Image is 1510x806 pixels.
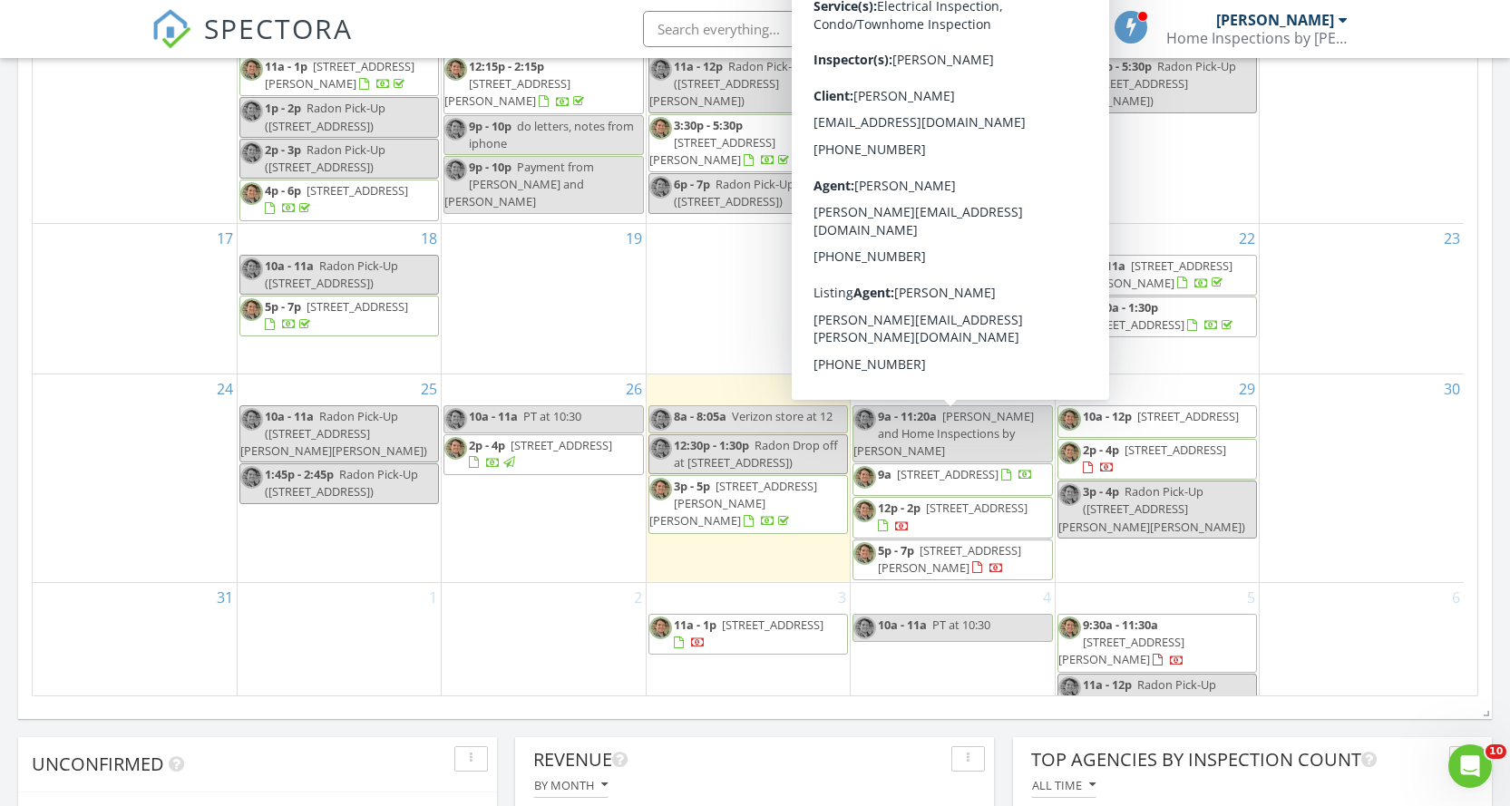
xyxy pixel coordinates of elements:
[265,100,385,133] span: Radon Pick-Up ([STREET_ADDRESS])
[649,478,817,529] span: [STREET_ADDRESS][PERSON_NAME][PERSON_NAME]
[265,466,334,482] span: 1:45p - 2:45p
[1448,744,1492,788] iframe: Intercom live chat
[307,182,408,199] span: [STREET_ADDRESS]
[878,75,979,92] span: [STREET_ADDRESS]
[443,55,643,114] a: 12:15p - 2:15p [STREET_ADDRESS][PERSON_NAME]
[265,257,314,274] span: 10a - 11a
[878,257,921,274] span: 8a - 10a
[1125,442,1226,458] span: [STREET_ADDRESS]
[307,298,408,315] span: [STREET_ADDRESS]
[442,374,646,582] td: Go to August 26, 2025
[852,55,1052,96] a: 12:30p - 2:30p [STREET_ADDRESS]
[878,58,1031,92] a: 12:30p - 2:30p [STREET_ADDRESS]
[674,437,838,471] span: Radon Drop off at [STREET_ADDRESS])
[878,500,921,516] span: 12p - 2p
[878,500,1028,533] a: 12p - 2p [STREET_ADDRESS]
[853,100,876,122] img: 1709590413278.jpeg
[630,583,646,612] a: Go to September 2, 2025
[853,257,876,280] img: 1709590413278.jpeg
[1058,58,1081,81] img: 1709590413278.jpeg
[442,24,646,223] td: Go to August 12, 2025
[213,583,237,612] a: Go to August 31, 2025
[853,408,1034,459] span: [PERSON_NAME] and Home Inspections by [PERSON_NAME]
[444,58,467,81] img: 1709590413278.jpeg
[237,24,441,223] td: Go to August 11, 2025
[1058,408,1081,431] img: 1709590413278.jpeg
[442,223,646,374] td: Go to August 19, 2025
[648,475,848,534] a: 3p - 5p [STREET_ADDRESS][PERSON_NAME][PERSON_NAME]
[265,298,408,332] a: 5p - 7p [STREET_ADDRESS]
[897,466,999,482] span: [STREET_ADDRESS]
[240,257,263,280] img: 1709590413278.jpeg
[1486,744,1506,759] span: 10
[240,466,263,489] img: 1709590413278.jpeg
[649,437,672,460] img: 1709590413278.jpeg
[33,223,237,374] td: Go to August 17, 2025
[853,257,1028,308] a: 8a - 10a [STREET_ADDRESS][PERSON_NAME][PERSON_NAME]
[878,617,927,633] span: 10a - 11a
[1039,583,1055,612] a: Go to September 4, 2025
[649,117,793,168] a: 3:30p - 5:30p [STREET_ADDRESS][PERSON_NAME]
[1057,405,1257,438] a: 10a - 12p [STREET_ADDRESS]
[151,24,353,63] a: SPECTORA
[1083,299,1158,316] span: 11:30a - 1:30p
[1057,255,1257,296] a: 9a - 11a [STREET_ADDRESS][PERSON_NAME]
[649,478,672,500] img: 1709590413278.jpeg
[469,437,505,453] span: 2p - 4p
[1032,779,1096,791] div: All time
[853,500,876,522] img: 1709590413278.jpeg
[1137,408,1239,424] span: [STREET_ADDRESS]
[674,176,710,192] span: 6p - 7p
[265,298,301,315] span: 5p - 7p
[237,374,441,582] td: Go to August 25, 2025
[469,437,612,471] a: 2p - 4p [STREET_ADDRESS]
[878,100,953,116] span: 12:30p - 1:30p
[1058,483,1081,506] img: 1709590413278.jpeg
[674,617,716,633] span: 11a - 1p
[1058,58,1236,109] span: Radon Pick-Up ([STREET_ADDRESS][PERSON_NAME])
[852,463,1052,496] a: 9a [STREET_ADDRESS]
[878,542,1021,576] a: 5p - 7p [STREET_ADDRESS][PERSON_NAME]
[1083,257,1232,291] a: 9a - 11a [STREET_ADDRESS][PERSON_NAME]
[265,182,301,199] span: 4p - 6p
[239,55,439,96] a: 11a - 1p [STREET_ADDRESS][PERSON_NAME]
[834,583,850,612] a: Go to September 3, 2025
[469,58,544,74] span: 12:15p - 2:15p
[265,141,385,175] span: Radon Pick-Up ([STREET_ADDRESS])
[1031,374,1055,403] a: Go to August 28, 2025
[853,617,876,639] img: 1709590413278.jpeg
[1260,223,1464,374] td: Go to August 23, 2025
[1440,374,1464,403] a: Go to August 30, 2025
[878,100,1036,133] span: Knee Surgery - arrive at 215 pm
[649,117,672,140] img: 1709590413278.jpeg
[1083,617,1158,633] span: 9:30a - 11:30a
[649,58,672,81] img: 1709590413278.jpeg
[1031,224,1055,253] a: Go to August 21, 2025
[674,437,749,453] span: 12:30p - 1:30p
[853,257,1028,308] span: [STREET_ADDRESS][PERSON_NAME][PERSON_NAME]
[674,176,794,209] span: Radon Pick-Up ([STREET_ADDRESS])
[444,408,467,431] img: 1709590413278.jpeg
[878,408,937,424] span: 9a - 11:20a
[649,134,775,168] span: [STREET_ADDRESS][PERSON_NAME]
[1083,316,1184,333] span: [STREET_ADDRESS]
[469,408,518,424] span: 10a - 11a
[33,583,237,774] td: Go to August 31, 2025
[1243,583,1259,612] a: Go to September 5, 2025
[213,224,237,253] a: Go to August 17, 2025
[417,224,441,253] a: Go to August 18, 2025
[622,224,646,253] a: Go to August 19, 2025
[826,224,850,253] a: Go to August 20, 2025
[646,374,850,582] td: Go to August 27, 2025
[1083,257,1232,291] span: [STREET_ADDRESS][PERSON_NAME]
[1058,442,1081,464] img: 1709590413278.jpeg
[1083,257,1125,274] span: 9a - 11a
[649,617,672,639] img: 1709590413278.jpeg
[851,223,1055,374] td: Go to August 21, 2025
[1055,374,1259,582] td: Go to August 29, 2025
[240,408,263,431] img: 1709590413278.jpeg
[649,408,672,431] img: 1709590413278.jpeg
[511,437,612,453] span: [STREET_ADDRESS]
[1058,257,1081,280] img: 1709590413278.jpeg
[878,542,914,558] span: 5p - 7p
